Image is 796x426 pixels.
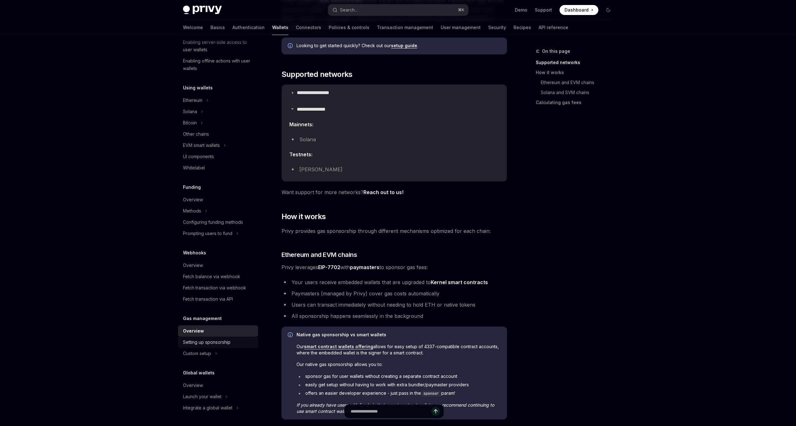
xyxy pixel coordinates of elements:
span: Our allows for easy setup of 4337-compatible contract accounts, where the embedded wallet is the ... [297,343,501,356]
a: Security [488,20,506,35]
span: Supported networks [281,69,352,79]
a: Setting up sponsorship [178,337,258,348]
div: Fetch balance via webhook [183,273,240,280]
li: All sponsorship happens seamlessly in the background [281,312,507,320]
a: Dashboard [560,5,598,15]
button: Custom setup [178,348,221,359]
div: UI components [183,153,214,160]
div: Overview [183,327,204,335]
div: EVM smart wallets [183,142,220,149]
code: sponsor [421,390,441,397]
a: EIP-7702 [318,264,340,271]
span: Ethereum and EVM chains [281,250,357,259]
div: Ethereum [183,97,202,104]
span: Want support for more networks? [281,188,507,197]
a: Configuring funding methods [178,217,258,228]
a: Fetch transaction via webhook [178,282,258,293]
a: Wallets [272,20,288,35]
strong: Mainnets: [289,121,313,128]
li: Paymasters (managed by Privy) cover gas costs automatically [281,289,507,298]
a: Overview [178,325,258,337]
span: How it works [281,212,326,222]
button: Launch your wallet [178,391,231,402]
button: Solana [178,106,206,117]
svg: Info [288,332,294,338]
a: setup guide [391,43,417,48]
strong: Native gas sponsorship vs smart wallets [297,332,386,337]
div: Configuring funding methods [183,218,243,226]
a: Enabling server-side access to user wallets [178,37,258,55]
span: Privy provides gas sponsorship through different mechanisms optimized for each chain: [281,227,507,235]
div: Fetch transaction via API [183,295,233,303]
a: Overview [178,380,258,391]
li: [PERSON_NAME] [289,165,499,174]
div: Integrate a global wallet [183,404,232,412]
h5: Gas management [183,315,222,322]
div: Setting up sponsorship [183,338,231,346]
a: Whitelabel [178,162,258,173]
div: Fetch transaction via webhook [183,284,246,292]
span: Looking to get started quickly? Check out our . [297,43,501,49]
button: Prompting users to fund [178,228,242,239]
button: Integrate a global wallet [178,402,242,413]
a: Recipes [514,20,531,35]
span: Our native gas sponsorship allows you to: [297,361,501,368]
div: Prompting users to fund [183,230,232,237]
svg: Info [288,43,294,49]
a: Kernel smart contracts [431,279,488,286]
div: Solana [183,108,197,115]
a: Overview [178,260,258,271]
a: How it works [536,68,618,78]
button: Toggle dark mode [603,5,613,15]
a: Transaction management [377,20,433,35]
a: Connectors [296,20,321,35]
div: Overview [183,382,203,389]
div: Bitcoin [183,119,197,127]
a: User management [441,20,481,35]
li: offers an easier developer experience - just pass in the param! [297,390,501,397]
strong: paymasters [350,264,379,270]
a: Policies & controls [329,20,369,35]
a: Fetch balance via webhook [178,271,258,282]
button: Methods [178,205,210,217]
li: sponsor gas for user wallets without creating a separate contract account [297,373,501,379]
span: On this page [542,48,570,55]
a: Supported networks [536,58,618,68]
h5: Global wallets [183,369,215,377]
button: EVM smart wallets [178,140,229,151]
a: API reference [539,20,568,35]
a: Demo [515,7,527,13]
div: Enabling server-side access to user wallets [183,38,254,53]
div: Methods [183,207,201,215]
button: Bitcoin [178,117,206,128]
a: Solana and SVM chains [536,88,618,98]
a: Fetch transaction via API [178,293,258,305]
a: UI components [178,151,258,162]
a: Overview [178,194,258,205]
div: Launch your wallet [183,393,221,400]
a: Basics [210,20,225,35]
li: Users can transact immediately without needing to hold ETH or native tokens [281,300,507,309]
input: Ask a question... [351,404,431,418]
div: Custom setup [183,350,211,357]
div: Other chains [183,130,209,138]
img: dark logo [183,6,222,14]
h5: Using wallets [183,84,213,92]
button: Ethereum [178,95,212,106]
span: Privy leverages with to sponsor gas fees: [281,263,507,272]
h5: Funding [183,183,201,191]
div: Overview [183,196,203,203]
a: Welcome [183,20,203,35]
div: Search... [340,6,357,14]
a: Support [535,7,552,13]
em: If you already have users with funds in their smart contract wallets, we recommend continuing to ... [297,402,494,414]
h5: Webhooks [183,249,206,257]
button: Send message [431,407,440,416]
div: Whitelabel [183,164,205,172]
button: Search...⌘K [328,4,468,16]
div: Enabling offline actions with user wallets [183,57,254,72]
span: ⌘ K [458,8,464,13]
div: Overview [183,262,203,269]
a: Other chains [178,128,258,140]
a: smart contract wallets offering [304,344,373,349]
